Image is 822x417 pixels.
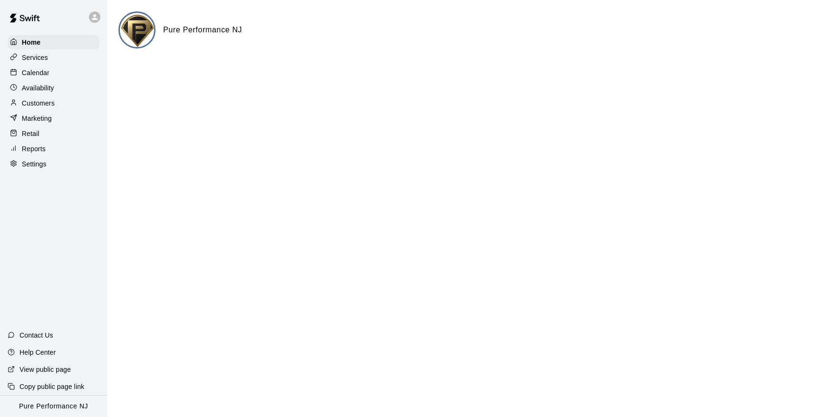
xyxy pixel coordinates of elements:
p: Customers [22,98,55,108]
p: Reports [22,144,46,154]
p: Settings [22,159,47,169]
a: Calendar [8,66,99,80]
p: View public page [20,365,71,374]
p: Help Center [20,348,56,357]
p: Marketing [22,114,52,123]
p: Copy public page link [20,382,84,391]
img: Pure Performance NJ logo [120,13,156,48]
a: Marketing [8,111,99,126]
h6: Pure Performance NJ [163,24,242,36]
p: Contact Us [20,330,53,340]
p: Retail [22,129,39,138]
a: Customers [8,96,99,110]
p: Home [22,38,41,47]
a: Reports [8,142,99,156]
a: Services [8,50,99,65]
a: Retail [8,126,99,141]
p: Pure Performance NJ [19,401,88,411]
p: Calendar [22,68,49,78]
a: Home [8,35,99,49]
p: Services [22,53,48,62]
a: Settings [8,157,99,171]
a: Availability [8,81,99,95]
p: Availability [22,83,54,93]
